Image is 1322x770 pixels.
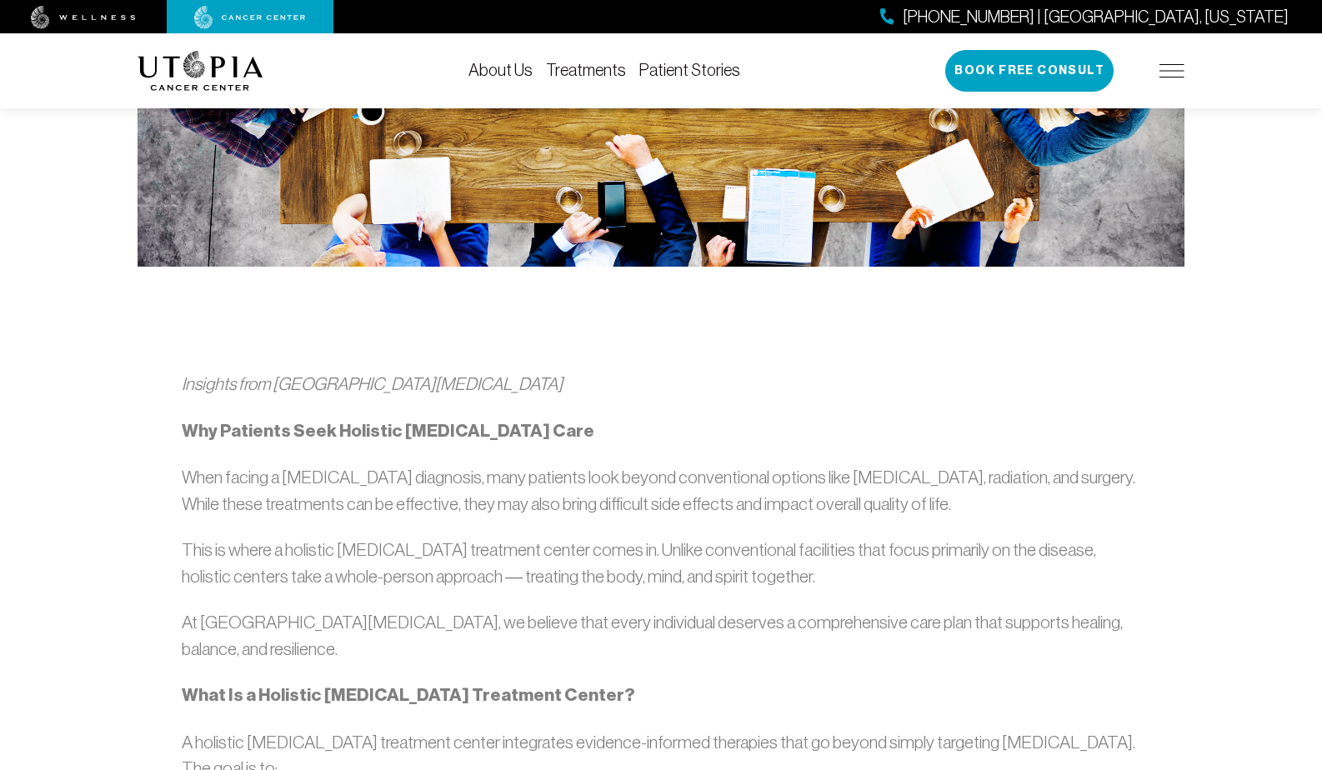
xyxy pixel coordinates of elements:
a: About Us [468,61,533,79]
img: cancer center [194,6,306,29]
img: icon-hamburger [1159,64,1184,77]
a: [PHONE_NUMBER] | [GEOGRAPHIC_DATA], [US_STATE] [880,5,1289,29]
button: Book Free Consult [945,50,1114,92]
span: [PHONE_NUMBER] | [GEOGRAPHIC_DATA], [US_STATE] [903,5,1289,29]
a: Treatments [546,61,626,79]
p: When facing a [MEDICAL_DATA] diagnosis, many patients look beyond conventional options like [MEDI... [182,464,1139,517]
a: Patient Stories [639,61,740,79]
p: This is where a holistic [MEDICAL_DATA] treatment center comes in. Unlike conventional facilities... [182,537,1139,589]
p: At [GEOGRAPHIC_DATA][MEDICAL_DATA], we believe that every individual deserves a comprehensive car... [182,609,1139,662]
em: Insights from [GEOGRAPHIC_DATA][MEDICAL_DATA] [182,374,563,393]
img: wellness [31,6,136,29]
strong: What Is a Holistic [MEDICAL_DATA] Treatment Center? [182,684,635,706]
strong: Why Patients Seek Holistic [MEDICAL_DATA] Care [182,420,594,442]
img: logo [138,51,263,91]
